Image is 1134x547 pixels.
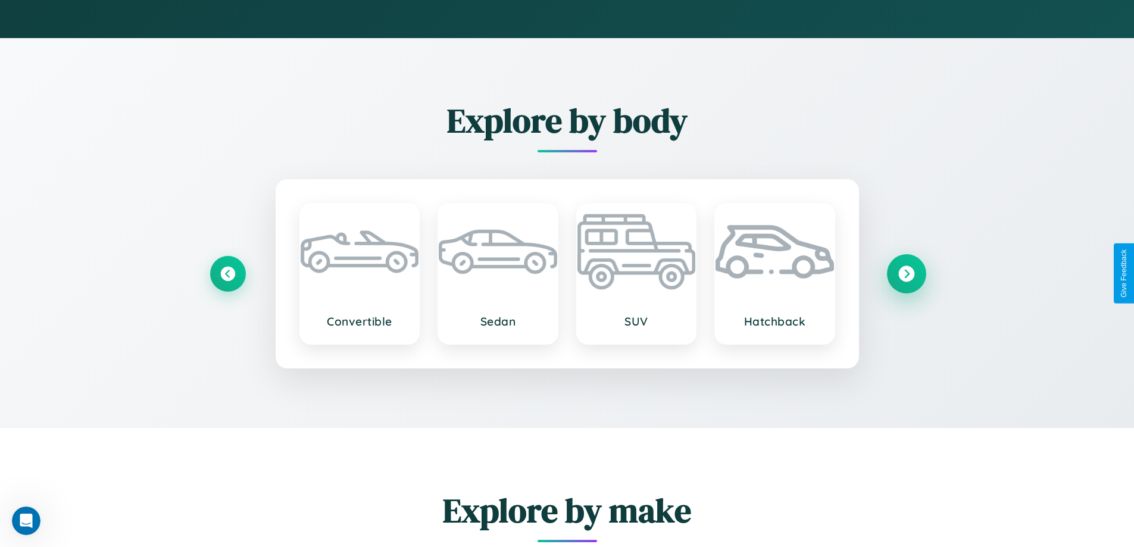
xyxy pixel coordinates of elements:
[451,314,545,329] h3: Sedan
[313,314,407,329] h3: Convertible
[210,487,924,533] h2: Explore by make
[727,314,822,329] h3: Hatchback
[210,98,924,143] h2: Explore by body
[12,507,40,535] iframe: Intercom live chat
[1120,249,1128,298] div: Give Feedback
[589,314,684,329] h3: SUV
